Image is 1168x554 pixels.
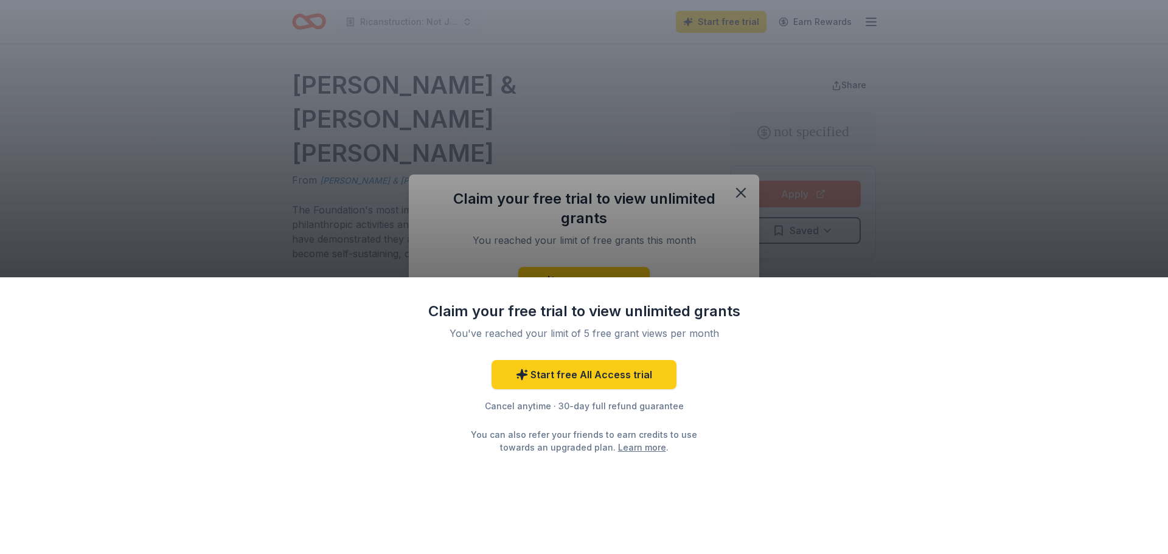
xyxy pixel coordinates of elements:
a: Learn more [618,441,666,454]
a: Start free All Access trial [492,360,676,389]
div: You've reached your limit of 5 free grant views per month [440,326,728,341]
div: Claim your free trial to view unlimited grants [426,302,742,321]
div: Cancel anytime · 30-day full refund guarantee [426,399,742,414]
div: You can also refer your friends to earn credits to use towards an upgraded plan. . [460,428,708,454]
